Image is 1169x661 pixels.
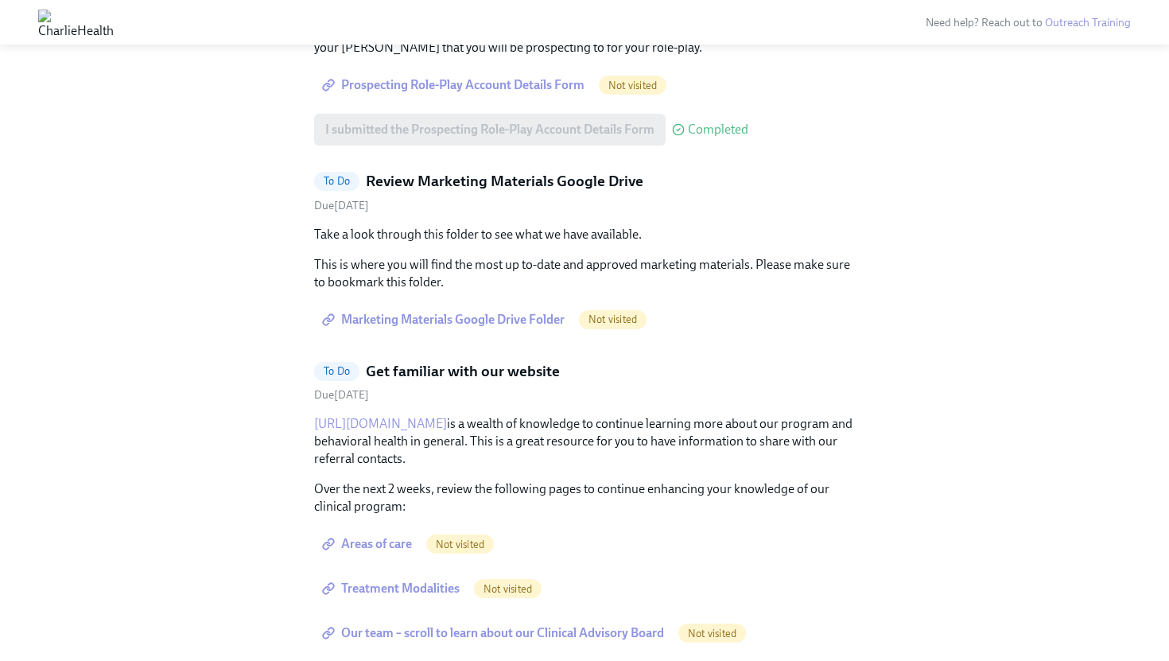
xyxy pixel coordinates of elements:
[325,625,664,641] span: Our team – scroll to learn about our Clinical Advisory Board
[688,123,748,136] span: Completed
[1045,16,1131,29] a: Outreach Training
[314,415,855,468] p: is a wealth of knowledge to continue learning more about our program and behavioral health in gen...
[314,304,576,336] a: Marketing Materials Google Drive Folder
[314,617,675,649] a: Our team – scroll to learn about our Clinical Advisory Board
[678,628,746,640] span: Not visited
[314,175,359,187] span: To Do
[314,365,359,377] span: To Do
[325,581,460,597] span: Treatment Modalities
[426,539,494,550] span: Not visited
[314,199,369,212] span: Sunday, August 31st 2025, 10:00 am
[314,388,369,402] span: Thursday, September 4th 2025, 10:00 am
[314,226,855,243] p: Take a look through this folder to see what we have available.
[314,256,855,291] p: This is where you will find the most up to-date and approved marketing materials. Please make sur...
[325,312,565,328] span: Marketing Materials Google Drive Folder
[38,10,114,35] img: CharlieHealth
[926,16,1131,29] span: Need help? Reach out to
[366,361,560,382] h5: Get familiar with our website
[314,416,447,431] a: [URL][DOMAIN_NAME]
[474,583,542,595] span: Not visited
[325,77,584,93] span: Prospecting Role-Play Account Details Form
[325,536,412,552] span: Areas of care
[314,69,596,101] a: Prospecting Role-Play Account Details Form
[599,80,666,91] span: Not visited
[314,528,423,560] a: Areas of care
[314,361,855,403] a: To DoGet familiar with our websiteDue[DATE]
[314,573,471,605] a: Treatment Modalities
[314,171,855,213] a: To DoReview Marketing Materials Google DriveDue[DATE]
[579,313,647,325] span: Not visited
[314,480,855,515] p: Over the next 2 weeks, review the following pages to continue enhancing your knowledge of our cli...
[366,171,643,192] h5: Review Marketing Materials Google Drive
